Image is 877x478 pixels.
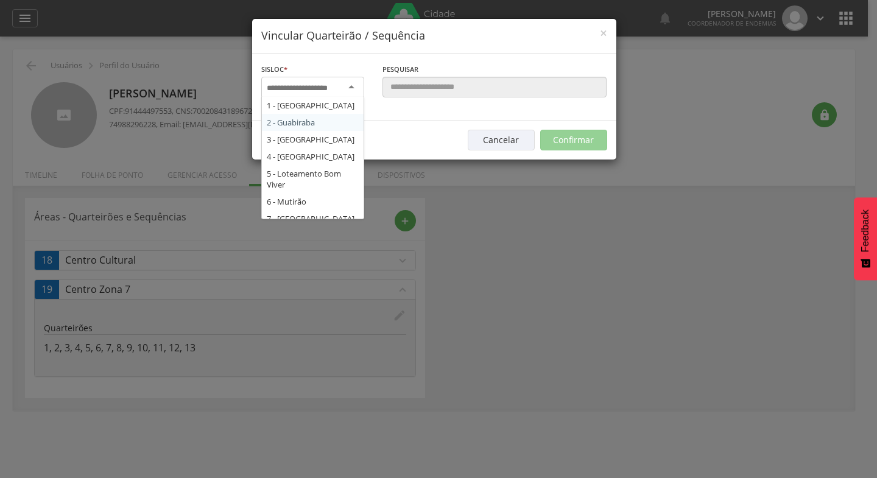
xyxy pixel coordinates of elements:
button: Close [600,27,607,40]
button: Cancelar [468,130,535,150]
div: 6 - Mutirão [262,193,364,210]
span: × [600,24,607,41]
span: Feedback [860,209,871,252]
div: 7 - [GEOGRAPHIC_DATA] [262,210,364,227]
span: Sisloc [261,65,284,74]
button: Feedback - Mostrar pesquisa [854,197,877,280]
div: 5 - Loteamento Bom Viver [262,165,364,193]
button: Confirmar [540,130,607,150]
div: 2 - Guabiraba [262,114,364,131]
div: 1 - [GEOGRAPHIC_DATA] [262,97,364,114]
span: Pesquisar [382,65,418,74]
h4: Vincular Quarteirão / Sequência [261,28,607,44]
div: 4 - [GEOGRAPHIC_DATA] [262,148,364,165]
div: 3 - [GEOGRAPHIC_DATA] [262,131,364,148]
